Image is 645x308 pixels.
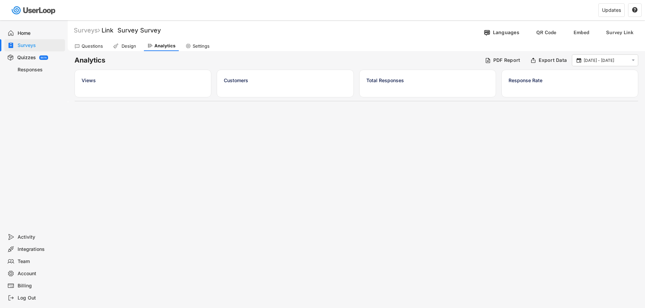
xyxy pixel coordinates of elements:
div: Account [18,270,62,277]
div: Questions [82,43,103,49]
input: Select Date Range [584,57,628,64]
div: Updates [602,8,621,13]
div: QR Code [536,29,557,35]
img: yH5BAEAAAAALAAAAAABAAEAAAIBRAA7 [597,29,604,36]
div: Design [120,43,137,49]
div: PDF Report [493,57,520,63]
div: Home [18,30,62,37]
div: Export Data [539,57,567,63]
button:  [630,57,636,63]
button:  [576,57,582,64]
div: Activity [18,234,62,240]
img: userloop-logo-01.svg [10,3,58,17]
text:  [632,7,638,13]
img: yH5BAEAAAAALAAAAAABAAEAAAIBRAA7 [564,29,571,36]
div: BETA [41,56,47,59]
div: Total Responses [366,77,489,84]
img: Language%20Icon.svg [483,29,491,36]
div: Team [18,258,62,265]
div: Surveys [74,26,100,34]
div: Integrations [18,246,62,253]
button:  [632,7,638,13]
div: Response Rate [509,77,631,84]
div: Languages [493,29,519,35]
div: Responses [18,67,62,73]
div: Embed [574,29,589,35]
div: Views [82,77,204,84]
img: yH5BAEAAAAALAAAAAABAAEAAAIBRAA7 [527,29,534,36]
div: Analytics [154,43,175,49]
div: Quizzes [17,54,36,61]
font: Link Survey Survey [102,27,161,34]
div: Settings [193,43,210,49]
div: Survey Link [606,29,640,35]
div: Customers [224,77,346,84]
div: Surveys [18,42,62,49]
h6: Analytics [74,56,480,65]
text:  [577,57,581,63]
div: Billing [18,283,62,289]
text:  [632,57,635,63]
div: Log Out [18,295,62,301]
